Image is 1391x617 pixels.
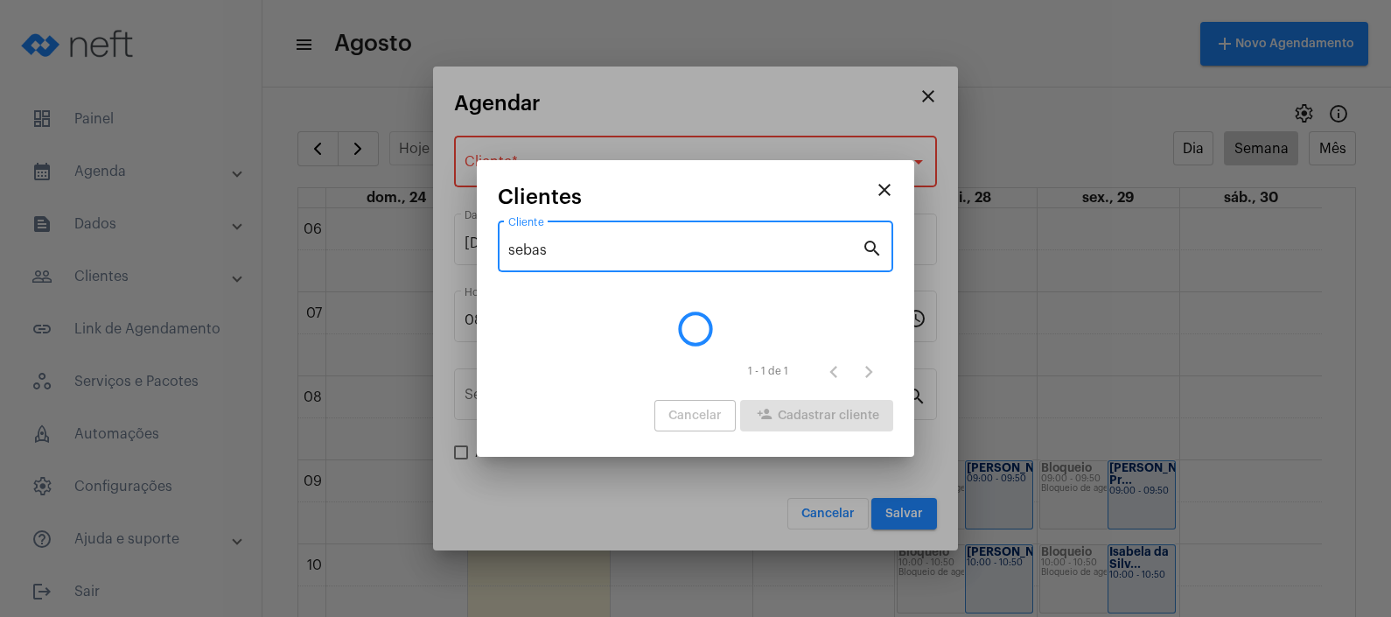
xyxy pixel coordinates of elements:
span: Cancelar [668,410,722,422]
button: Página anterior [816,354,851,389]
span: Cadastrar cliente [754,410,879,422]
mat-icon: search [862,237,883,258]
mat-icon: close [874,179,895,200]
button: Próxima página [851,354,886,389]
mat-icon: person_add [754,406,775,427]
input: Pesquisar cliente [508,242,862,258]
button: Cadastrar cliente [740,400,893,431]
span: Clientes [498,186,582,208]
button: Cancelar [654,400,736,431]
div: 1 - 1 de 1 [748,366,788,377]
